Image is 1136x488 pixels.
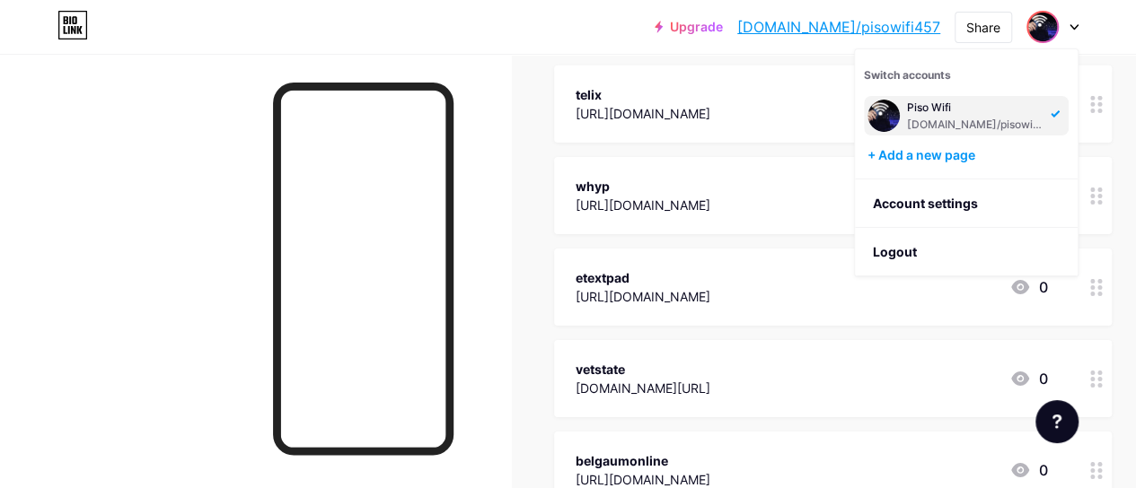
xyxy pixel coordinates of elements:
[867,100,900,132] img: pisowifi457
[576,360,710,379] div: vetstate
[1009,368,1047,389] div: 0
[966,18,1000,37] div: Share
[867,146,1069,164] div: + Add a new page
[576,104,710,123] div: [URL][DOMAIN_NAME]
[855,228,1078,276] li: Logout
[737,16,940,38] a: [DOMAIN_NAME]/pisowifi457
[576,379,710,397] div: [DOMAIN_NAME][URL]
[576,177,710,196] div: whyp
[907,100,1045,115] div: Piso Wifi
[576,196,710,214] div: [URL][DOMAIN_NAME]
[576,287,710,306] div: [URL][DOMAIN_NAME]
[907,118,1045,132] div: [DOMAIN_NAME]/pisowifi457
[576,451,710,470] div: belgaumonline
[864,68,951,82] span: Switch accounts
[655,20,723,34] a: Upgrade
[1028,13,1057,41] img: pisowifi457
[576,85,710,104] div: telix
[1009,276,1047,298] div: 0
[855,179,1078,228] a: Account settings
[1009,459,1047,481] div: 0
[576,268,710,287] div: etextpad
